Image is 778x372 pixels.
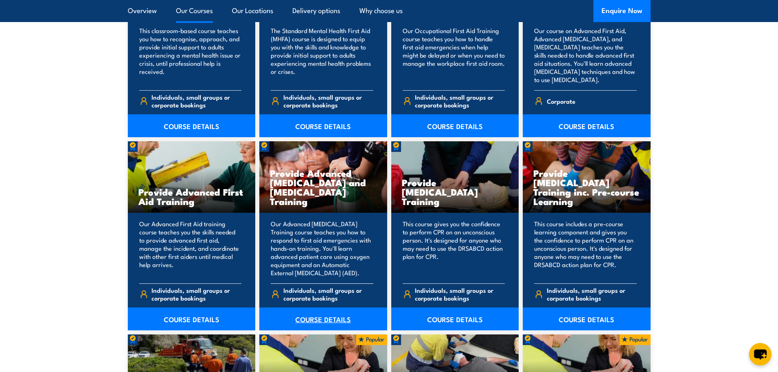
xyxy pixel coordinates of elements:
span: Individuals, small groups or corporate bookings [415,286,505,302]
p: The Standard Mental Health First Aid (MHFA) course is designed to equip you with the skills and k... [271,27,373,84]
a: COURSE DETAILS [523,307,651,330]
span: Corporate [547,95,575,107]
p: This course gives you the confidence to perform CPR on an unconscious person. It's designed for a... [403,220,505,277]
a: COURSE DETAILS [391,114,519,137]
span: Individuals, small groups or corporate bookings [283,93,373,109]
h3: Provide [MEDICAL_DATA] Training [402,178,508,206]
p: Our Occupational First Aid Training course teaches you how to handle first aid emergencies when h... [403,27,505,84]
span: Individuals, small groups or corporate bookings [152,286,241,302]
a: COURSE DETAILS [391,307,519,330]
h3: Provide [MEDICAL_DATA] Training inc. Pre-course Learning [533,168,640,206]
p: Our Advanced First Aid training course teaches you the skills needed to provide advanced first ai... [139,220,242,277]
a: COURSE DETAILS [523,114,651,137]
span: Individuals, small groups or corporate bookings [152,93,241,109]
p: This classroom-based course teaches you how to recognise, approach, and provide initial support t... [139,27,242,84]
p: Our course on Advanced First Aid, Advanced [MEDICAL_DATA], and [MEDICAL_DATA] teaches you the ski... [534,27,637,84]
a: COURSE DETAILS [128,307,256,330]
h3: Provide Advanced [MEDICAL_DATA] and [MEDICAL_DATA] Training [270,168,377,206]
a: COURSE DETAILS [259,114,387,137]
span: Individuals, small groups or corporate bookings [283,286,373,302]
span: Individuals, small groups or corporate bookings [415,93,505,109]
button: chat-button [749,343,771,365]
a: COURSE DETAILS [128,114,256,137]
p: This course includes a pre-course learning component and gives you the confidence to perform CPR ... [534,220,637,277]
span: Individuals, small groups or corporate bookings [547,286,637,302]
h3: Provide Advanced First Aid Training [138,187,245,206]
p: Our Advanced [MEDICAL_DATA] Training course teaches you how to respond to first aid emergencies w... [271,220,373,277]
a: COURSE DETAILS [259,307,387,330]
